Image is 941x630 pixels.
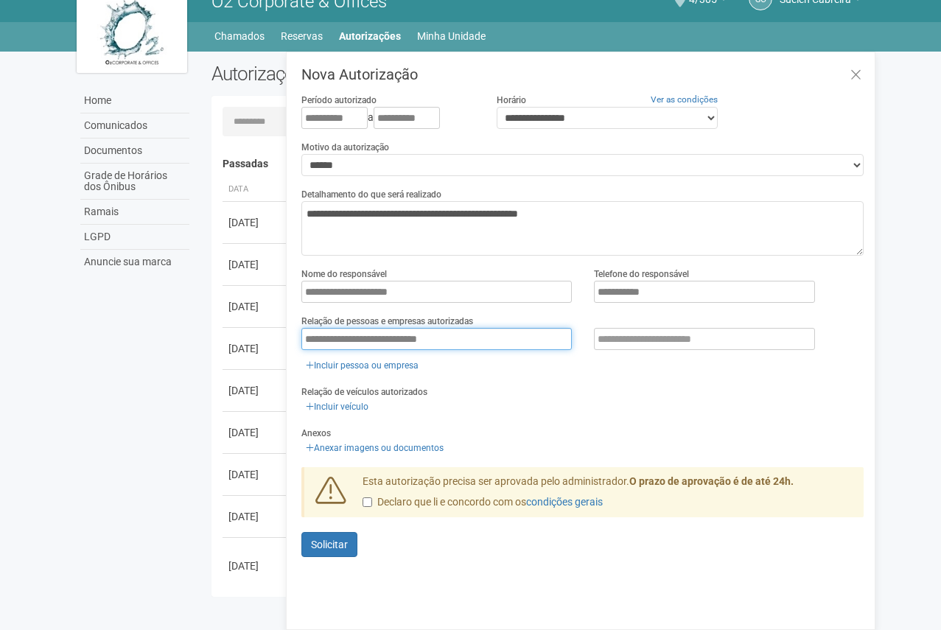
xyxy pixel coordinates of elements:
div: [DATE] [228,341,283,356]
label: Detalhamento do que será realizado [301,188,441,201]
label: Período autorizado [301,94,377,107]
a: Chamados [214,26,265,46]
div: [DATE] [228,467,283,482]
th: Data [223,178,289,202]
label: Declaro que li e concordo com os [363,495,603,510]
label: Anexos [301,427,331,440]
a: Home [80,88,189,113]
div: [DATE] [228,257,283,272]
label: Horário [497,94,526,107]
span: Solicitar [311,539,348,550]
a: Grade de Horários dos Ônibus [80,164,189,200]
h2: Autorizações [211,63,527,85]
div: [DATE] [228,215,283,230]
button: Solicitar [301,532,357,557]
label: Relação de pessoas e empresas autorizadas [301,315,473,328]
input: Declaro que li e concordo com oscondições gerais [363,497,372,507]
a: Ramais [80,200,189,225]
label: Relação de veículos autorizados [301,385,427,399]
label: Nome do responsável [301,267,387,281]
label: Motivo da autorização [301,141,389,154]
a: LGPD [80,225,189,250]
div: a [301,107,474,129]
a: Reservas [281,26,323,46]
a: Ver as condições [651,94,718,105]
a: Incluir pessoa ou empresa [301,357,423,374]
strong: O prazo de aprovação é de até 24h. [629,475,794,487]
div: [DATE] [228,509,283,524]
a: Anuncie sua marca [80,250,189,274]
a: Documentos [80,139,189,164]
a: condições gerais [526,496,603,508]
div: [DATE] [228,425,283,440]
div: [DATE] [228,299,283,314]
a: Autorizações [339,26,401,46]
div: Esta autorização precisa ser aprovada pelo administrador. [351,475,864,517]
a: Minha Unidade [417,26,486,46]
h4: Passadas [223,158,854,169]
h3: Nova Autorização [301,67,864,82]
div: [DATE] [228,559,283,573]
label: Telefone do responsável [594,267,689,281]
a: Incluir veículo [301,399,373,415]
a: Anexar imagens ou documentos [301,440,448,456]
div: [DATE] [228,383,283,398]
a: Comunicados [80,113,189,139]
